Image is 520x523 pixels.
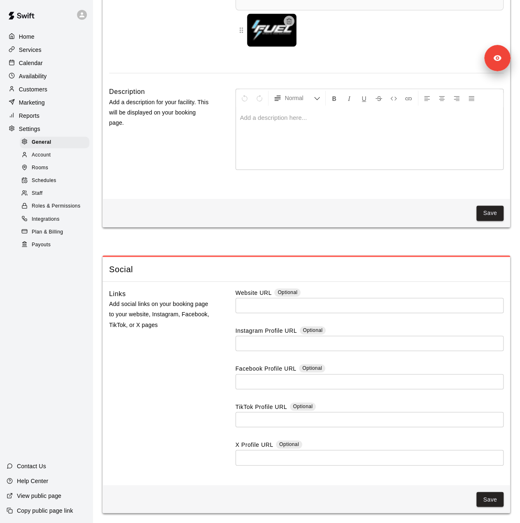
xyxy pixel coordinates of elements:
button: Left Align [420,91,434,105]
div: General [20,137,89,148]
button: Format Strikethrough [372,91,386,105]
p: Marketing [19,98,45,107]
p: Services [19,46,42,54]
a: Payouts [20,238,93,251]
button: Undo [238,91,252,105]
div: Schedules [20,175,89,187]
p: Copy public page link [17,507,73,515]
label: TikTok Profile URL [236,402,287,412]
button: Save [476,205,504,221]
span: Integrations [32,215,60,224]
a: Rooms [20,162,93,175]
a: Marketing [7,96,86,109]
div: Plan & Billing [20,226,89,238]
span: Optional [277,289,297,295]
div: Account [20,149,89,161]
h6: Description [109,86,145,97]
span: Account [32,151,51,159]
label: Instagram Profile URL [236,326,297,336]
p: View public page [17,492,61,500]
span: Roles & Permissions [32,202,80,210]
button: Right Align [450,91,464,105]
button: Save [476,492,504,507]
label: X Profile URL [236,440,273,450]
div: Staff [20,188,89,199]
a: Account [20,149,93,161]
a: Roles & Permissions [20,200,93,213]
a: General [20,136,93,149]
h6: Links [109,288,126,299]
button: Center Align [435,91,449,105]
label: Website URL [236,288,272,298]
button: Justify Align [464,91,478,105]
p: Reports [19,112,40,120]
div: Payouts [20,239,89,251]
div: Integrations [20,214,89,225]
span: Optional [293,403,313,409]
span: Normal [285,94,314,102]
div: Roles & Permissions [20,201,89,212]
p: Calendar [19,59,43,67]
p: Settings [19,125,40,133]
div: Rooms [20,162,89,174]
span: Social [109,264,504,275]
span: Rooms [32,164,48,172]
p: Add social links on your booking page to your website, Instagram, Facebook, TikTok, or X pages [109,299,212,330]
span: Plan & Billing [32,228,63,236]
p: Add a description for your facility. This will be displayed on your booking page. [109,97,212,128]
span: General [32,138,51,147]
a: Staff [20,187,93,200]
span: Staff [32,189,42,198]
span: Optional [302,365,322,371]
span: Optional [279,441,299,447]
a: Plan & Billing [20,226,93,238]
a: Settings [7,123,86,135]
span: Optional [303,327,323,333]
span: Payouts [32,241,51,249]
button: Formatting Options [270,91,324,105]
a: Integrations [20,213,93,226]
a: Home [7,30,86,43]
button: Redo [252,91,266,105]
p: Availability [19,72,47,80]
p: Home [19,33,35,41]
img: Banner 1 [247,14,296,47]
a: Services [7,44,86,56]
label: Facebook Profile URL [236,364,296,374]
button: Format Italics [342,91,356,105]
a: Customers [7,83,86,96]
button: Insert Code [387,91,401,105]
p: Help Center [17,477,48,485]
a: Availability [7,70,86,82]
p: Customers [19,85,47,93]
button: Format Underline [357,91,371,105]
span: Schedules [32,177,56,185]
a: Reports [7,110,86,122]
a: Calendar [7,57,86,69]
a: Schedules [20,175,93,187]
button: Format Bold [327,91,341,105]
p: Contact Us [17,462,46,470]
button: Insert Link [401,91,415,105]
